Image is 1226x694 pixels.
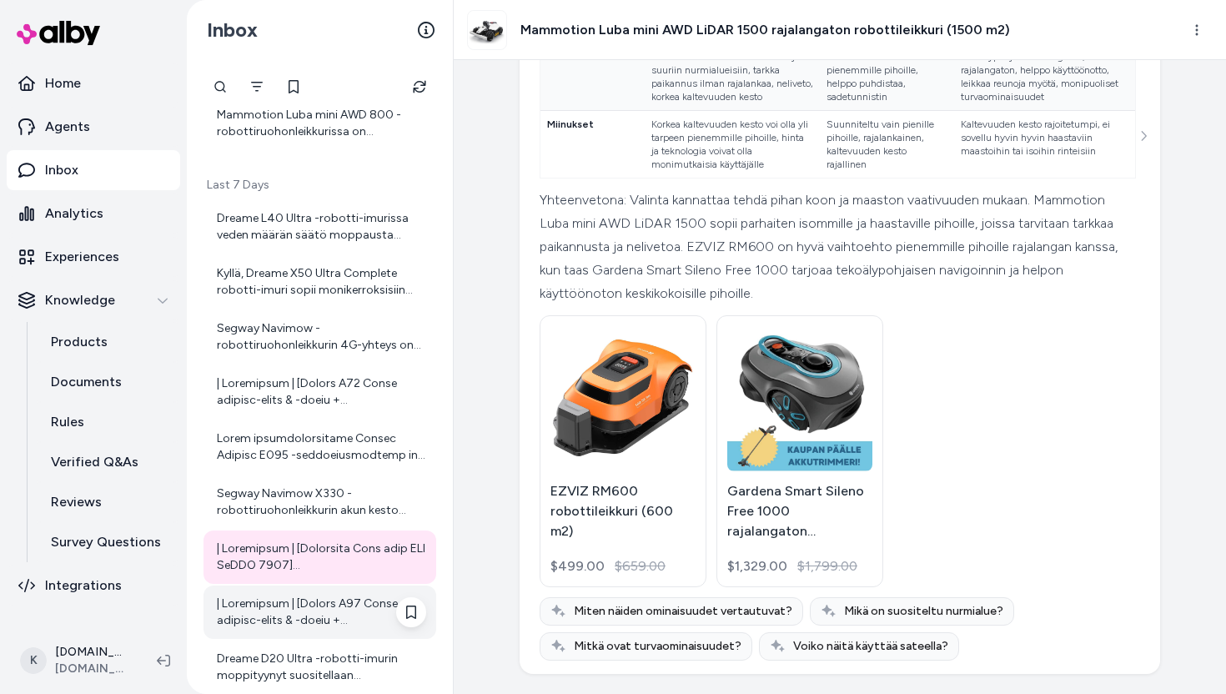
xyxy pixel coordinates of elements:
p: Products [51,332,108,352]
div: | Loremipsum | [Dolors A72 Conse adipisc-elits & -doeiu + temporincididunt](utlab://etd.magnaali.... [217,375,426,409]
div: $499.00 [550,556,605,576]
p: Experiences [45,247,119,267]
a: Segway Navimow X330 -robottiruohonleikkurin akun kesto riippuu käytöstä, nurmikon koosta ja leikk... [203,475,436,529]
div: Segway Navimow -robottiruohonleikkurin 4G-yhteys on ilmainen ensimmäisen vuoden ajan. Tämän jälke... [217,320,426,354]
a: Integrations [7,566,180,606]
a: Verified Q&As [34,442,180,482]
span: [DOMAIN_NAME] [55,661,130,677]
span: $1,799.00 [797,556,857,576]
img: MammotionLubaMini1500AWDLiDAR_13_1.jpg [468,11,506,49]
button: Filter [240,70,274,103]
a: Mammotion Luba mini AWD 800 -robottiruohonleikkurissa on automaattinen valaistus, joka aktivoituu... [203,97,436,150]
p: Reviews [51,492,102,512]
a: Agents [7,107,180,147]
a: Survey Questions [34,522,180,562]
p: Gardena Smart Sileno Free 1000 rajalangaton robottileikkuri (1000 m2) [727,481,872,541]
div: | Loremipsum | [Dolorsita Cons adip ELI SeDDO 7907](eiusm://tem.incididu.ut/laboreet/doloremag-al... [217,541,426,574]
a: Dreame D20 Ultra -robotti-imurin moppityynyt suositellaan vaihdettavaksi noin 1–3 kuukauden välei... [203,641,436,694]
td: Korkea kaltevuuden kesto voi olla yli tarpeen pienemmille pihoille, hinta ja teknologia voivat ol... [645,111,820,179]
button: Refresh [403,70,436,103]
p: Analytics [45,204,103,224]
div: Mammotion Luba mini AWD 800 -robottiruohonleikkurissa on automaattinen valaistus, joka aktivoituu... [217,107,426,140]
a: | Loremipsum | [Dolors A72 Conse adipisc-elits & -doeiu + temporincididunt](utlab://etd.magnaali.... [203,365,436,419]
a: | Loremipsum | [Dolors A97 Conse adipisc-elits & -doeiu + temporincididunt](utlab://etd.magnaali.... [203,586,436,639]
span: $659.00 [615,556,666,576]
a: Documents [34,362,180,402]
span: K [20,647,47,674]
p: Verified Q&As [51,452,138,472]
div: Yhteenvetona: Valinta kannattaa tehdä pihan koon ja maaston vaativuuden mukaan. Mammotion Luba mi... [540,189,1136,305]
div: Kyllä, Dreame X50 Ultra Complete robotti-imuri sopii monikerroksisiin asuntoihin. Laitteen muisti... [217,265,426,299]
h3: Mammotion Luba mini AWD LiDAR 1500 rajalangaton robottileikkuri (1500 m2) [520,20,1010,40]
span: Mikä on suositeltu nurmialue? [844,603,1003,620]
a: Experiences [7,237,180,277]
button: See more [1133,126,1153,146]
span: Miten näiden ominaisuudet vertautuvat? [574,603,792,620]
a: Analytics [7,194,180,234]
p: Survey Questions [51,532,161,552]
strong: Miinukset [547,118,594,130]
a: Gardena Smart Sileno Free 1000 rajalangaton robottileikkuri (1000 m2)Gardena Smart Sileno Free 10... [716,315,883,587]
a: Kyllä, Dreame X50 Ultra Complete robotti-imuri sopii monikerroksisiin asuntoihin. Laitteen muisti... [203,255,436,309]
a: Home [7,63,180,103]
td: Suunniteltu vain pienille pihoille, rajalankainen, kaltevuuden kesto rajallinen [820,111,954,179]
a: Reviews [34,482,180,522]
a: EZVIZ RM600 robottileikkuri (600 m2)EZVIZ RM600 robottileikkuri (600 m2)$499.00$659.00 [540,315,706,587]
img: alby Logo [17,21,100,45]
div: $1,329.00 [727,556,787,576]
p: EZVIZ RM600 robottileikkuri (600 m2) [550,481,696,541]
a: Lorem ipsumdolorsitame Consec Adipisc E095 -seddoeiusmodtemp in utlabo etd 8025 m² aliquaenimadm ... [203,420,436,474]
span: Mitkä ovat turvaominaisuudet? [574,638,741,655]
a: Dreame L40 Ultra -robotti-imurissa veden määrän säätö moppausta varten onnistuu mobiilisovellukse... [203,200,436,254]
p: Agents [45,117,90,137]
p: Documents [51,372,122,392]
a: Segway Navimow -robottiruohonleikkurin 4G-yhteys on ilmainen ensimmäisen vuoden ajan. Tämän jälke... [203,310,436,364]
div: Lorem ipsumdolorsitame Consec Adipisc E095 -seddoeiusmodtemp in utlabo etd 8025 m² aliquaenimadm ... [217,430,426,464]
h2: Inbox [207,18,258,43]
p: Home [45,73,81,93]
td: Tekoälypohjainen navigointi, rajalangaton, helppo käyttöönotto, leikkaa reunoja myötä, monipuolis... [954,43,1135,111]
a: | Loremipsum | [Dolorsita Cons adip ELI SeDDO 7907](eiusm://tem.incididu.ut/laboreet/doloremag-al... [203,531,436,584]
button: Knowledge [7,280,180,320]
img: EZVIZ RM600 robottileikkuri (600 m2) [550,337,696,460]
td: Soveltuu haastaviin maastoihin ja suuriin nurmialueisiin, tarkka paikannus ilman rajalankaa, neli... [645,43,820,111]
td: Edullinen vaihtoehto pienemmille pihoille, helppo puhdistaa, sadetunnistin [820,43,954,111]
div: Dreame D20 Ultra -robotti-imurin moppityynyt suositellaan vaihdettavaksi noin 1–3 kuukauden välei... [217,651,426,684]
a: Inbox [7,150,180,190]
td: Kaltevuuden kesto rajoitetumpi, ei sovellu hyvin hyvin haastaviin maastoihin tai isoihin rinteisiin [954,111,1135,179]
div: | Loremipsum | [Dolors A97 Conse adipisc-elits & -doeiu + temporincididunt](utlab://etd.magnaali.... [217,596,426,629]
a: Rules [34,402,180,442]
img: Gardena Smart Sileno Free 1000 rajalangaton robottileikkuri (1000 m2) [727,326,872,471]
button: K[DOMAIN_NAME] Shopify[DOMAIN_NAME] [10,634,143,687]
p: Integrations [45,576,122,596]
p: [DOMAIN_NAME] Shopify [55,644,130,661]
div: Segway Navimow X330 -robottiruohonleikkurin akun kesto riippuu käytöstä, nurmikon koosta ja leikk... [217,485,426,519]
p: Last 7 Days [203,177,436,194]
div: Dreame L40 Ultra -robotti-imurissa veden määrän säätö moppausta varten onnistuu mobiilisovellukse... [217,210,426,244]
p: Knowledge [45,290,115,310]
a: Products [34,322,180,362]
p: Rules [51,412,84,432]
span: Voiko näitä käyttää sateella? [793,638,948,655]
p: Inbox [45,160,78,180]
